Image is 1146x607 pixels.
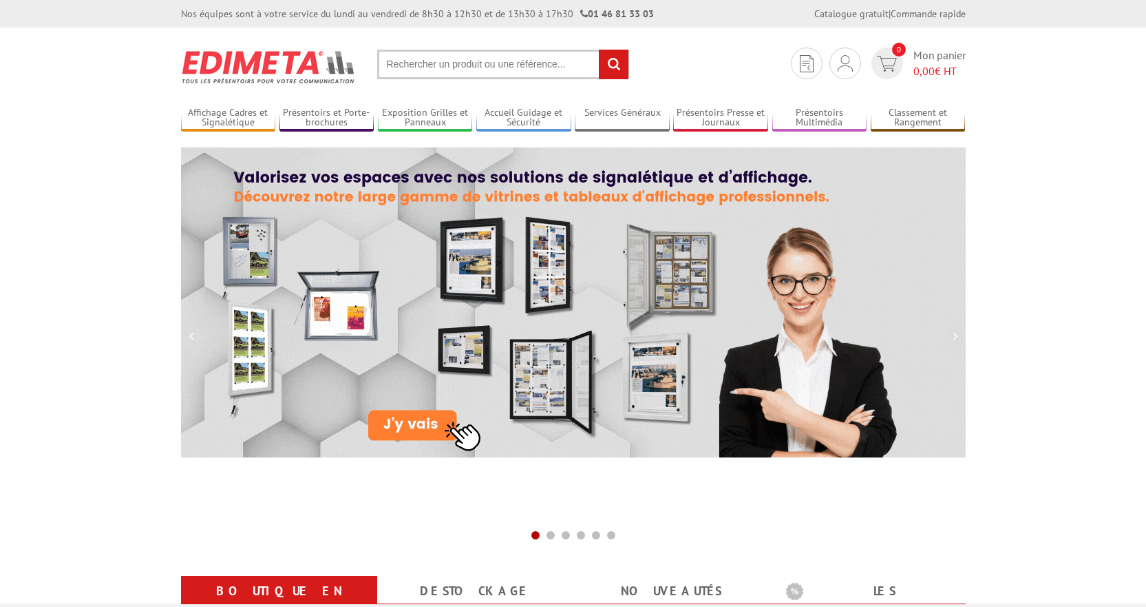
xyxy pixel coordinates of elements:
img: devis rapide [800,55,814,72]
img: Présentoir, panneau, stand - Edimeta - PLV, affichage, mobilier bureau, entreprise [181,41,357,92]
a: Présentoirs et Porte-brochures [279,107,374,130]
a: Destockage [394,579,557,604]
a: Affichage Cadres et Signalétique [181,107,276,130]
a: Catalogue gratuit [814,8,889,20]
a: nouveautés [590,579,753,604]
input: rechercher [599,50,628,79]
div: | [814,7,966,21]
img: devis rapide [877,56,897,72]
a: devis rapide 0 Mon panier 0,00€ HT [868,48,966,79]
img: devis rapide [838,55,853,72]
span: 0,00 [913,64,935,78]
div: Nos équipes sont à votre service du lundi au vendredi de 8h30 à 12h30 et de 13h30 à 17h30 [181,7,654,21]
a: Services Généraux [575,107,670,130]
a: Exposition Grilles et Panneaux [378,107,473,130]
span: 0 [892,43,906,56]
a: Classement et Rangement [871,107,966,130]
a: Présentoirs Multimédia [772,107,867,130]
a: Commande rapide [891,8,966,20]
span: € HT [913,63,966,79]
input: Rechercher un produit ou une référence... [377,50,629,79]
b: Les promotions [786,579,958,606]
strong: 01 46 81 33 03 [580,8,654,20]
a: Accueil Guidage et Sécurité [476,107,571,130]
span: Mon panier [913,48,966,79]
a: Présentoirs Presse et Journaux [673,107,768,130]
